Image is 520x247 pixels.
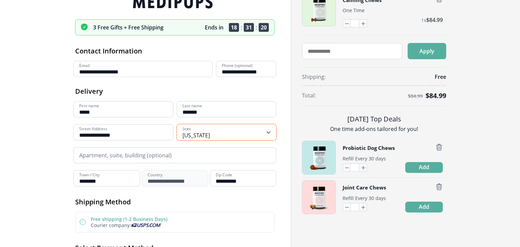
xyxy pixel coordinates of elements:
div: [US_STATE] [182,132,210,139]
img: Joint Care Chews [302,181,335,214]
span: 20 [259,23,269,32]
span: $ 84.99 [426,16,443,24]
button: Add [405,202,443,212]
button: Apply [408,43,446,59]
span: Free [435,73,446,81]
span: $ 84.99 [426,91,446,100]
img: Usps courier company [131,223,162,227]
span: : [241,24,242,31]
p: 3 Free Gifts + Free Shipping [93,24,164,31]
span: Refill Every 30 days [343,195,386,201]
span: 1 x [421,17,426,23]
label: Free shipping (1-2 Business Days) [91,216,167,222]
p: Ends in [205,24,223,31]
span: 18 [229,23,239,32]
span: Courier company: [91,222,131,228]
button: Joint Care Chews [343,183,386,192]
span: Delivery [75,87,103,96]
span: One Time [343,7,365,14]
h2: Shipping Method [75,197,275,206]
button: Probiotic Dog Chews [343,143,395,153]
span: $ 84.99 [408,93,423,99]
span: Total: [302,92,316,99]
p: One time add-ons tailored for you! [302,125,446,133]
span: : [256,24,257,31]
img: Probiotic Dog Chews [302,141,335,174]
button: Add [405,162,443,173]
h2: [DATE] Top Deals [302,114,446,124]
span: Shipping: [302,73,326,81]
span: Contact Information [75,46,142,55]
span: Refill Every 30 days [343,155,386,162]
span: 31 [244,23,254,32]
